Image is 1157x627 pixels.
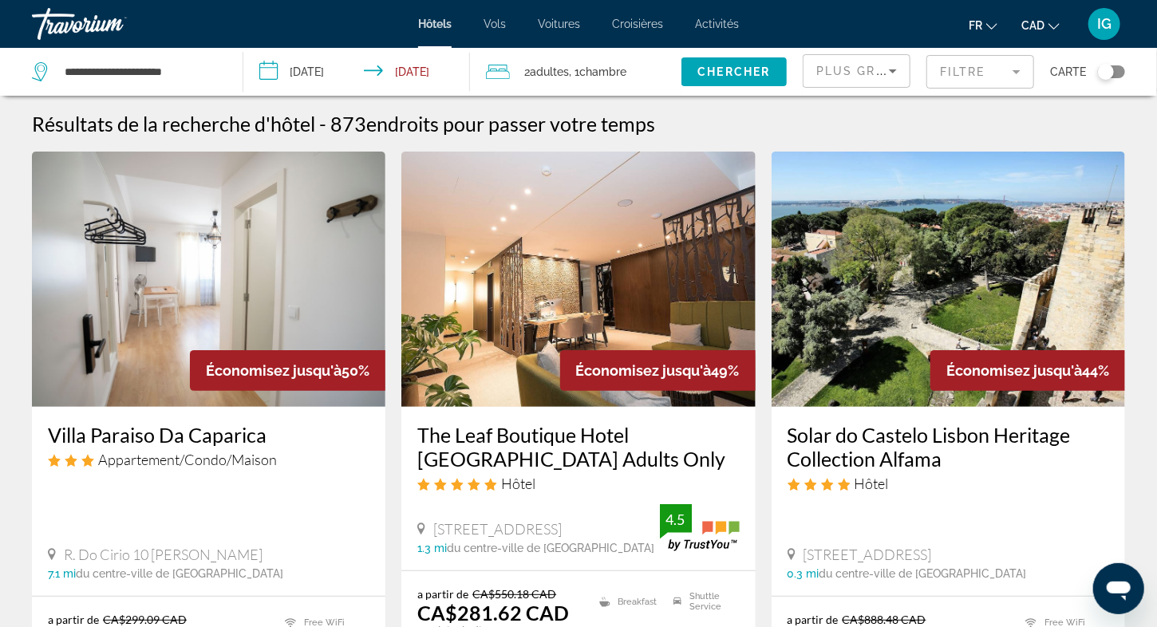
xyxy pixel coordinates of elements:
mat-select: Sort by [816,61,897,81]
span: a partir de [788,613,839,626]
button: Travelers: 2 adults, 0 children [470,48,681,96]
a: Solar do Castelo Lisbon Heritage Collection Alfama [788,423,1109,471]
span: 0.3 mi [788,567,819,580]
li: Breakfast [591,587,665,616]
span: Plus grandes économies [816,65,1007,77]
h2: 873 [330,112,655,136]
span: Hôtel [855,475,889,492]
span: Économisez jusqu'à [576,362,712,379]
span: Chercher [697,65,770,78]
span: Chambre [579,65,626,78]
span: 1.3 mi [417,542,447,554]
span: [STREET_ADDRESS] [433,520,562,538]
button: Toggle map [1086,65,1125,79]
span: Adultes [530,65,569,78]
span: [STREET_ADDRESS] [804,546,932,563]
span: Économisez jusqu'à [206,362,342,379]
img: trustyou-badge.svg [660,504,740,551]
span: IG [1097,16,1112,32]
div: 4.5 [660,510,692,529]
a: Activités [695,18,739,30]
a: Villa Paraiso Da Caparica [48,423,369,447]
span: Appartement/Condo/Maison [98,451,277,468]
h1: Résultats de la recherche d'hôtel [32,112,315,136]
button: Change currency [1021,14,1060,37]
span: 2 [524,61,569,83]
img: Hotel image [772,152,1125,407]
span: a partir de [48,613,99,626]
button: Chercher [681,57,787,86]
span: a partir de [417,587,468,601]
div: 50% [190,350,385,391]
a: Vols [484,18,506,30]
div: 3 star Apartment [48,451,369,468]
button: User Menu [1084,7,1125,41]
span: Économisez jusqu'à [946,362,1082,379]
a: Voitures [538,18,580,30]
span: - [319,112,326,136]
button: Filter [926,54,1034,89]
button: Check-in date: Nov 26, 2025 Check-out date: Nov 28, 2025 [243,48,471,96]
a: The Leaf Boutique Hotel [GEOGRAPHIC_DATA] Adults Only [417,423,739,471]
div: 5 star Hotel [417,475,739,492]
div: 4 star Hotel [788,475,1109,492]
span: endroits pour passer votre temps [366,112,655,136]
li: Shuttle Service [665,587,740,616]
span: du centre-ville de [GEOGRAPHIC_DATA] [76,567,283,580]
span: Carte [1050,61,1086,83]
a: Travorium [32,3,192,45]
span: du centre-ville de [GEOGRAPHIC_DATA] [819,567,1027,580]
del: CA$888.48 CAD [843,613,926,626]
span: 7.1 mi [48,567,76,580]
a: Hôtels [418,18,452,30]
span: fr [969,19,982,32]
ins: CA$281.62 CAD [417,601,569,625]
button: Change language [969,14,997,37]
span: du centre-ville de [GEOGRAPHIC_DATA] [447,542,654,554]
del: CA$299.09 CAD [103,613,187,626]
img: Hotel image [401,152,755,407]
div: 49% [560,350,756,391]
span: , 1 [569,61,626,83]
div: 44% [930,350,1125,391]
del: CA$550.18 CAD [472,587,556,601]
span: Hôtel [501,475,535,492]
iframe: Bouton de lancement de la fenêtre de messagerie [1093,563,1144,614]
span: CAD [1021,19,1044,32]
a: Croisières [612,18,663,30]
img: Hotel image [32,152,385,407]
span: R. Do Cirio 10 [PERSON_NAME] [64,546,263,563]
